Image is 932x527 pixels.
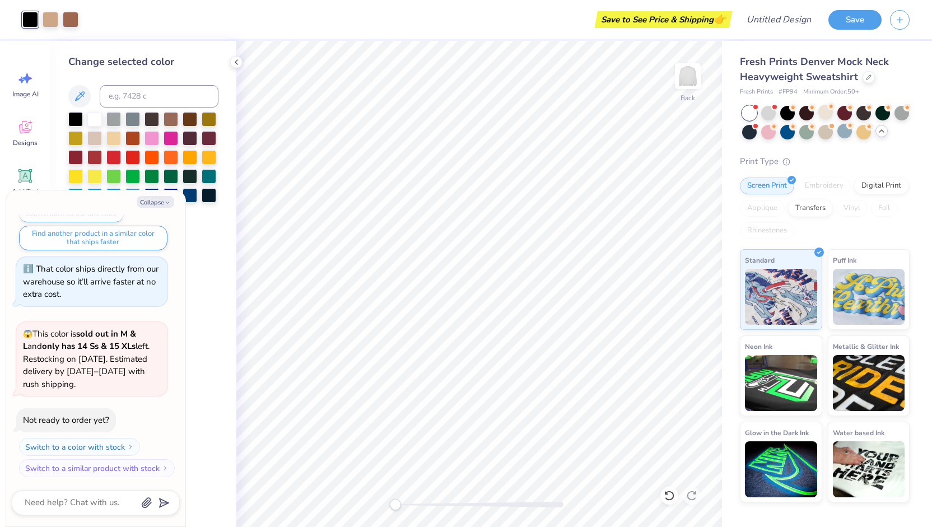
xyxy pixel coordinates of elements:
[162,465,169,472] img: Switch to a similar product with stock
[745,341,772,352] span: Neon Ink
[740,222,794,239] div: Rhinestones
[788,200,833,217] div: Transfers
[23,329,32,339] span: 😱
[23,414,109,426] div: Not ready to order yet?
[833,341,899,352] span: Metallic & Glitter Ink
[803,87,859,97] span: Minimum Order: 50 +
[779,87,798,97] span: # FP94
[854,178,908,194] div: Digital Print
[390,499,401,510] div: Accessibility label
[23,263,159,300] div: That color ships directly from our warehouse so it’ll arrive faster at no extra cost.
[19,206,124,222] button: Switch back to the last color
[833,441,905,497] img: Water based Ink
[714,12,726,26] span: 👉
[137,196,174,208] button: Collapse
[598,11,729,28] div: Save to See Price & Shipping
[833,254,856,266] span: Puff Ink
[23,328,150,390] span: This color is and left. Restocking on [DATE]. Estimated delivery by [DATE]–[DATE] with rush shipp...
[23,328,136,352] strong: sold out in M & L
[19,459,175,477] button: Switch to a similar product with stock
[798,178,851,194] div: Embroidery
[745,441,817,497] img: Glow in the Dark Ink
[833,355,905,411] img: Metallic & Glitter Ink
[745,254,775,266] span: Standard
[68,54,218,69] div: Change selected color
[100,85,218,108] input: e.g. 7428 c
[833,269,905,325] img: Puff Ink
[13,138,38,147] span: Designs
[740,55,889,83] span: Fresh Prints Denver Mock Neck Heavyweight Sweatshirt
[127,444,134,450] img: Switch to a color with stock
[740,87,773,97] span: Fresh Prints
[828,10,882,30] button: Save
[836,200,868,217] div: Vinyl
[745,427,809,439] span: Glow in the Dark Ink
[738,8,820,31] input: Untitled Design
[12,187,39,196] span: Add Text
[42,341,136,352] strong: only has 14 Ss & 15 XLs
[740,178,794,194] div: Screen Print
[745,269,817,325] img: Standard
[740,200,785,217] div: Applique
[745,355,817,411] img: Neon Ink
[12,90,39,99] span: Image AI
[677,65,699,87] img: Back
[740,155,910,168] div: Print Type
[871,200,897,217] div: Foil
[681,93,695,103] div: Back
[833,427,884,439] span: Water based Ink
[19,226,167,250] button: Find another product in a similar color that ships faster
[19,438,140,456] button: Switch to a color with stock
